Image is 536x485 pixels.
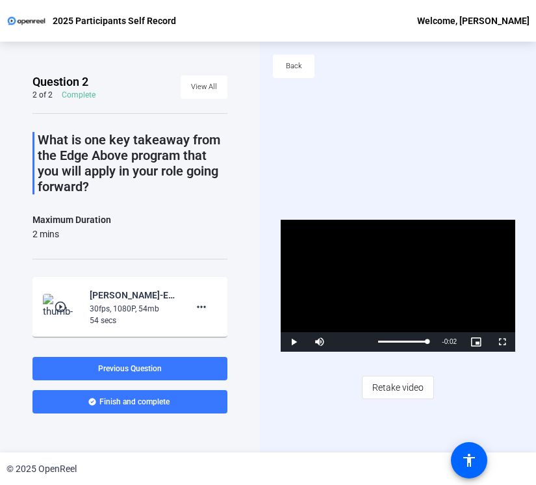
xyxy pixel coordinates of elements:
[32,74,88,90] span: Question 2
[286,57,302,76] span: Back
[90,315,177,326] div: 54 secs
[6,462,77,476] div: © 2025 OpenReel
[32,357,227,380] button: Previous Question
[32,390,227,413] button: Finish and complete
[6,14,46,27] img: OpenReel logo
[90,303,177,315] div: 30fps, 1080P, 54mb
[444,338,457,345] span: 0:02
[461,452,477,468] mat-icon: accessibility
[98,364,162,373] span: Previous Question
[194,299,209,315] mat-icon: more_horiz
[307,332,333,352] button: Mute
[38,132,227,194] p: What is one key takeaway from the Edge Above program that you will apply in your role going forward?
[62,90,96,100] div: Complete
[191,77,217,97] span: View All
[90,287,177,303] div: [PERSON_NAME]-Edge above Graduation-2025 Participants Self Record-1760154748657-webcam
[32,90,53,100] div: 2 of 2
[417,13,530,29] div: Welcome, [PERSON_NAME]
[281,332,307,352] button: Play
[372,375,424,400] span: Retake video
[53,13,176,29] p: 2025 Participants Self Record
[181,75,227,99] button: View All
[43,294,81,320] img: thumb-nail
[362,376,434,399] button: Retake video
[442,338,444,345] span: -
[281,220,515,352] div: Video Player
[273,55,314,78] button: Back
[463,332,489,352] button: Picture-in-Picture
[32,228,111,241] div: 2 mins
[378,341,429,343] div: Progress Bar
[54,300,70,313] mat-icon: play_circle_outline
[32,212,111,228] div: Maximum Duration
[489,332,515,352] button: Fullscreen
[99,397,170,407] span: Finish and complete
